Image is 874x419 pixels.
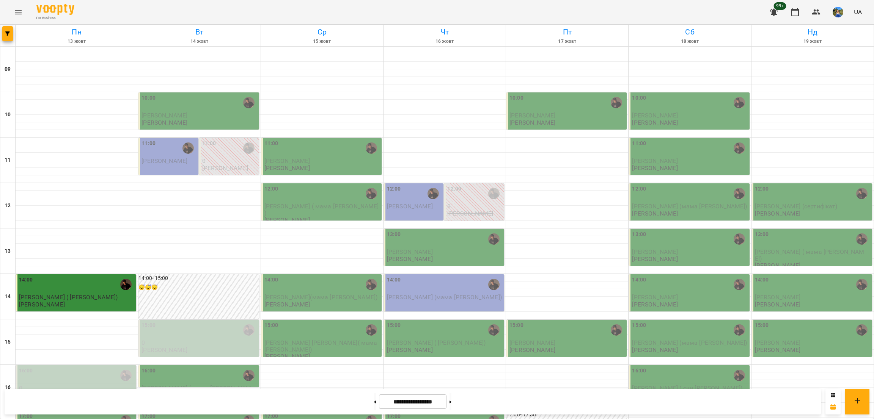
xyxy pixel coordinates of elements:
[632,367,646,375] label: 16:00
[632,185,646,193] label: 12:00
[488,324,500,336] img: Антон
[632,276,646,284] label: 14:00
[428,188,439,199] img: Антон
[19,367,33,375] label: 16:00
[509,112,555,119] span: [PERSON_NAME]
[182,142,194,154] img: Антон
[17,38,137,45] h6: 13 жовт
[632,210,678,217] p: [PERSON_NAME]
[141,112,187,119] span: [PERSON_NAME]
[632,321,646,330] label: 15:00
[366,279,377,290] div: Антон
[755,321,769,330] label: 15:00
[632,112,678,119] span: [PERSON_NAME]
[755,248,865,262] span: [PERSON_NAME] ( мама [PERSON_NAME])
[264,203,379,216] span: [PERSON_NAME] ( мама [PERSON_NAME] )
[734,233,745,245] div: Антон
[755,203,838,210] span: [PERSON_NAME] (сертифікат)
[387,294,502,301] span: [PERSON_NAME] (мама [PERSON_NAME])
[753,26,872,38] h6: Нд
[387,347,433,353] p: [PERSON_NAME]
[447,203,503,209] p: 0
[856,233,868,245] img: Антон
[138,274,259,283] h6: 14:00 - 15:00
[366,188,377,199] img: Антон
[264,301,310,308] p: [PERSON_NAME]
[755,262,801,269] p: [PERSON_NAME]
[509,321,523,330] label: 15:00
[264,276,278,284] label: 14:00
[264,294,378,301] span: [PERSON_NAME](мама [PERSON_NAME])
[632,157,678,164] span: [PERSON_NAME]
[366,324,377,336] img: Антон
[447,210,493,217] p: [PERSON_NAME]
[141,94,156,102] label: 10:00
[507,38,627,45] h6: 17 жовт
[753,38,872,45] h6: 19 жовт
[138,283,259,292] h6: 😴😴😴
[755,185,769,193] label: 12:00
[387,256,433,262] p: [PERSON_NAME]
[141,139,156,148] label: 11:00
[141,339,257,346] p: 0
[734,97,745,108] img: Антон
[264,139,278,148] label: 11:00
[630,38,750,45] h6: 18 жовт
[611,97,622,108] div: Антон
[488,188,500,199] img: Антон
[774,2,786,10] span: 99+
[5,247,11,255] h6: 13
[856,324,868,336] img: Антон
[262,38,382,45] h6: 15 жовт
[9,3,27,21] button: Menu
[734,324,745,336] div: Антон
[632,165,678,171] p: [PERSON_NAME]
[734,279,745,290] div: Антон
[856,279,868,290] div: Антон
[5,292,11,301] h6: 14
[19,301,65,308] p: [PERSON_NAME]
[632,248,678,255] span: [PERSON_NAME]
[19,294,118,301] span: [PERSON_NAME] ( [PERSON_NAME])
[632,301,678,308] p: [PERSON_NAME]
[755,210,801,217] p: [PERSON_NAME]
[734,142,745,154] div: Антон
[734,370,745,381] div: Антон
[509,339,555,346] span: [PERSON_NAME]
[734,188,745,199] div: Антон
[17,26,137,38] h6: Пн
[264,339,377,353] span: [PERSON_NAME] [PERSON_NAME]( мама [PERSON_NAME])
[488,233,500,245] img: Антон
[141,157,187,164] span: [PERSON_NAME]
[264,321,278,330] label: 15:00
[243,324,255,336] div: Антон
[5,111,11,119] h6: 10
[120,279,132,290] img: Антон
[139,26,259,38] h6: Вт
[854,8,862,16] span: UA
[262,26,382,38] h6: Ср
[387,321,401,330] label: 15:00
[120,370,132,381] img: Антон
[632,256,678,262] p: [PERSON_NAME]
[264,217,310,223] p: [PERSON_NAME]
[141,119,187,126] p: [PERSON_NAME]
[632,339,747,346] span: [PERSON_NAME] (мама [PERSON_NAME])
[243,370,255,381] img: Антон
[387,203,433,210] span: [PERSON_NAME]
[755,339,801,346] span: [PERSON_NAME]
[141,347,187,353] p: [PERSON_NAME]
[264,185,278,193] label: 12:00
[36,16,74,20] span: For Business
[19,276,33,284] label: 14:00
[856,188,868,199] img: Антон
[630,26,750,38] h6: Сб
[243,97,255,108] div: Антон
